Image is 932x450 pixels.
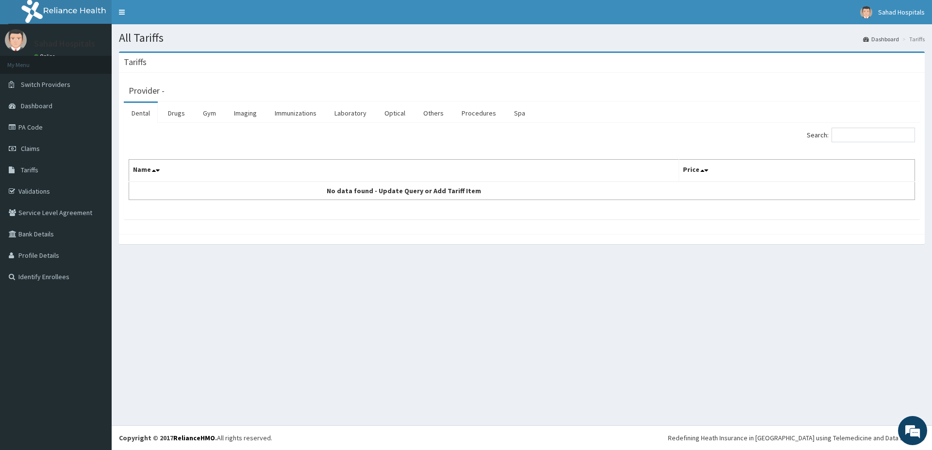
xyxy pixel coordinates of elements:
[129,182,679,200] td: No data found - Update Query or Add Tariff Item
[21,101,52,110] span: Dashboard
[679,160,915,182] th: Price
[377,103,413,123] a: Optical
[129,160,679,182] th: Name
[860,6,872,18] img: User Image
[267,103,324,123] a: Immunizations
[5,29,27,51] img: User Image
[173,433,215,442] a: RelianceHMO
[21,166,38,174] span: Tariffs
[34,39,95,48] p: Sahad Hospitals
[21,80,70,89] span: Switch Providers
[112,425,932,450] footer: All rights reserved.
[195,103,224,123] a: Gym
[454,103,504,123] a: Procedures
[668,433,925,443] div: Redefining Heath Insurance in [GEOGRAPHIC_DATA] using Telemedicine and Data Science!
[226,103,265,123] a: Imaging
[129,86,165,95] h3: Provider -
[119,32,925,44] h1: All Tariffs
[119,433,217,442] strong: Copyright © 2017 .
[807,128,915,142] label: Search:
[863,35,899,43] a: Dashboard
[21,144,40,153] span: Claims
[506,103,533,123] a: Spa
[124,103,158,123] a: Dental
[124,58,147,67] h3: Tariffs
[416,103,451,123] a: Others
[878,8,925,17] span: Sahad Hospitals
[160,103,193,123] a: Drugs
[327,103,374,123] a: Laboratory
[34,53,57,60] a: Online
[900,35,925,43] li: Tariffs
[832,128,915,142] input: Search:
